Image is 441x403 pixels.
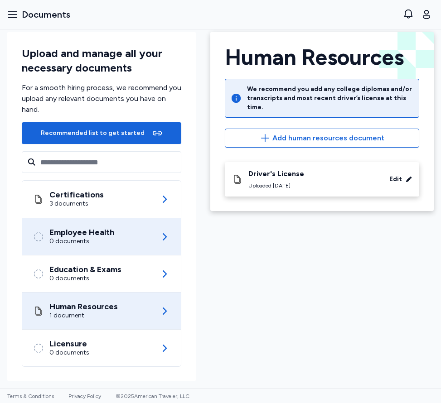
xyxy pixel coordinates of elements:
[248,182,304,189] div: Uploaded [DATE]
[4,5,74,24] button: Documents
[49,348,89,357] div: 0 documents
[22,82,181,115] div: For a smooth hiring process, we recommend you upload any relevant documents you have on hand.
[49,339,89,348] div: Licensure
[272,133,384,144] span: Add human resources document
[225,129,419,148] button: Add human resources document
[49,274,121,283] div: 0 documents
[49,265,121,274] div: Education & Exams
[116,393,189,399] span: © 2025 American Traveler, LLC
[49,199,104,208] div: 3 documents
[22,122,181,144] button: Recommended list to get started
[389,175,402,184] div: Edit
[22,8,70,21] span: Documents
[41,129,145,138] div: Recommended list to get started
[49,302,118,311] div: Human Resources
[7,393,54,399] a: Terms & Conditions
[49,237,114,246] div: 0 documents
[68,393,101,399] a: Privacy Policy
[49,228,114,237] div: Employee Health
[49,311,118,320] div: 1 document
[49,190,104,199] div: Certifications
[247,85,413,112] div: We recommend you add any college diplomas and/or transcripts and most recent driver’s license at ...
[225,46,419,68] div: Human Resources
[248,169,304,178] div: Driver's License
[22,46,181,75] div: Upload and manage all your necessary documents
